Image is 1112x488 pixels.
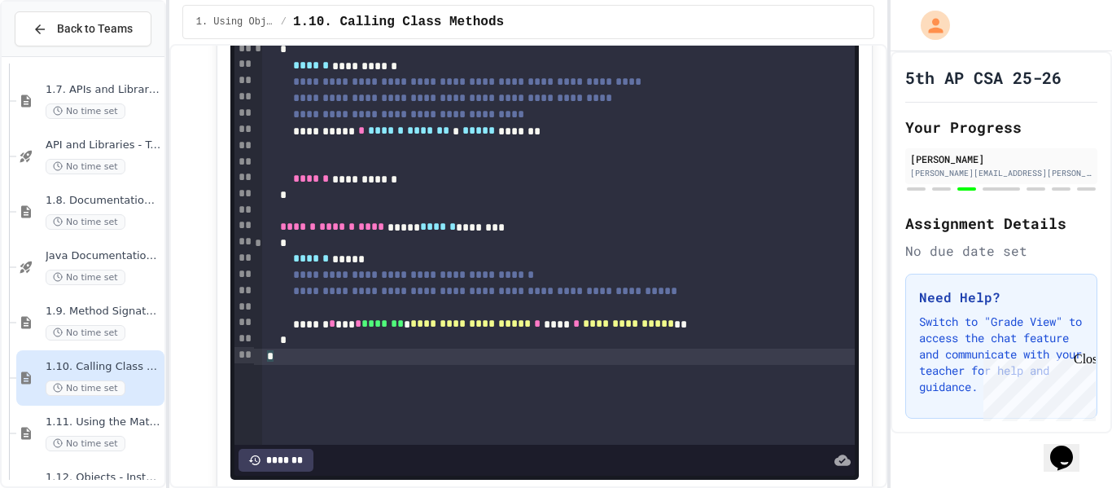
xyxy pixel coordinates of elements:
span: 1.7. APIs and Libraries [46,83,161,97]
span: / [281,15,287,29]
span: No time set [46,214,125,230]
span: API and Libraries - Topic 1.7 [46,138,161,152]
span: No time set [46,103,125,119]
h2: Your Progress [905,116,1097,138]
span: No time set [46,325,125,341]
span: 1. Using Objects and Methods [196,15,274,29]
button: Back to Teams [15,11,151,46]
iframe: chat widget [977,352,1096,421]
div: [PERSON_NAME] [910,152,1092,166]
span: 1.8. Documentation with Comments and Preconditions [46,194,161,208]
div: No due date set [905,241,1097,261]
div: [PERSON_NAME][EMAIL_ADDRESS][PERSON_NAME][DOMAIN_NAME] [910,167,1092,179]
h1: 5th AP CSA 25-26 [905,66,1062,89]
span: No time set [46,380,125,396]
div: Chat with us now!Close [7,7,112,103]
span: No time set [46,270,125,285]
span: Back to Teams [57,20,133,37]
span: 1.12. Objects - Instances of Classes [46,471,161,485]
iframe: chat widget [1044,423,1096,472]
span: 1.10. Calling Class Methods [46,360,161,374]
span: Java Documentation with Comments - Topic 1.8 [46,249,161,263]
span: 1.10. Calling Class Methods [293,12,504,32]
div: My Account [904,7,954,44]
span: No time set [46,436,125,451]
h2: Assignment Details [905,212,1097,235]
span: No time set [46,159,125,174]
span: 1.9. Method Signatures [46,305,161,319]
h3: Need Help? [919,288,1084,307]
span: 1.11. Using the Math Class [46,415,161,429]
p: Switch to "Grade View" to access the chat feature and communicate with your teacher for help and ... [919,314,1084,395]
